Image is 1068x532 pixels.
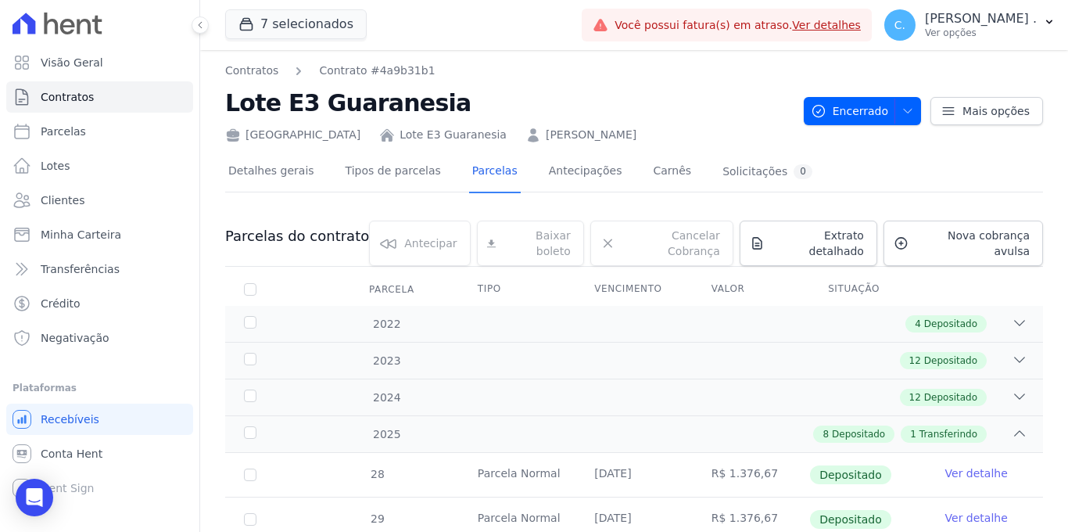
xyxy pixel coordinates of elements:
[810,510,891,529] span: Depositado
[546,152,625,193] a: Antecipações
[469,152,521,193] a: Parcelas
[792,19,861,31] a: Ver detalhes
[832,427,885,441] span: Depositado
[369,512,385,525] span: 29
[41,296,81,311] span: Crédito
[722,164,812,179] div: Solicitações
[459,453,575,497] td: Parcela Normal
[810,465,891,484] span: Depositado
[6,288,193,319] a: Crédito
[6,404,193,435] a: Recebíveis
[244,469,256,481] input: Só é possível selecionar pagamentos em aberto
[924,354,977,368] span: Depositado
[924,390,977,404] span: Depositado
[6,253,193,285] a: Transferências
[872,3,1068,47] button: C. [PERSON_NAME] . Ver opções
[41,89,94,105] span: Contratos
[575,453,692,497] td: [DATE]
[6,322,193,354] a: Negativação
[244,513,256,526] input: Só é possível selecionar pagamentos em aberto
[41,412,99,427] span: Recebíveis
[945,465,1008,481] a: Ver detalhe
[693,273,809,306] th: Valor
[225,63,278,79] a: Contratos
[225,152,317,193] a: Detalhes gerais
[719,152,815,193] a: Solicitações0
[794,164,812,179] div: 0
[804,97,921,125] button: Encerrado
[809,273,926,306] th: Situação
[6,438,193,469] a: Conta Hent
[915,317,921,331] span: 4
[693,453,809,497] td: R$ 1.376,67
[6,185,193,216] a: Clientes
[41,227,121,243] span: Minha Carteira
[883,221,1043,266] a: Nova cobrança avulsa
[41,124,86,139] span: Parcelas
[962,103,1030,119] span: Mais opções
[319,63,435,79] a: Contrato #4a9b31b1
[925,11,1037,27] p: [PERSON_NAME] .
[13,379,187,397] div: Plataformas
[740,221,877,266] a: Extrato detalhado
[41,261,120,277] span: Transferências
[225,9,367,39] button: 7 selecionados
[924,317,977,331] span: Depositado
[945,510,1008,526] a: Ver detalhe
[919,427,977,441] span: Transferindo
[225,63,435,79] nav: Breadcrumb
[823,427,829,441] span: 8
[225,227,369,246] h3: Parcelas do contrato
[6,116,193,147] a: Parcelas
[342,152,444,193] a: Tipos de parcelas
[41,446,102,462] span: Conta Hent
[771,228,864,259] span: Extrato detalhado
[6,47,193,78] a: Visão Geral
[650,152,694,193] a: Carnês
[459,273,575,306] th: Tipo
[909,390,921,404] span: 12
[350,274,433,305] div: Parcela
[41,192,84,208] span: Clientes
[894,20,905,31] span: C.
[225,85,791,120] h2: Lote E3 Guaranesia
[41,330,109,346] span: Negativação
[6,150,193,182] a: Lotes
[6,81,193,113] a: Contratos
[400,127,507,143] a: Lote E3 Guaranesia
[615,17,861,34] span: Você possui fatura(s) em atraso.
[225,127,360,143] div: [GEOGRAPHIC_DATA]
[546,127,636,143] a: [PERSON_NAME]
[369,468,385,480] span: 28
[811,97,888,125] span: Encerrado
[16,479,53,516] div: Open Intercom Messenger
[6,219,193,250] a: Minha Carteira
[575,273,692,306] th: Vencimento
[925,27,1037,39] p: Ver opções
[41,158,70,174] span: Lotes
[930,97,1043,125] a: Mais opções
[41,55,103,70] span: Visão Geral
[910,427,916,441] span: 1
[915,228,1030,259] span: Nova cobrança avulsa
[225,63,791,79] nav: Breadcrumb
[909,354,921,368] span: 12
